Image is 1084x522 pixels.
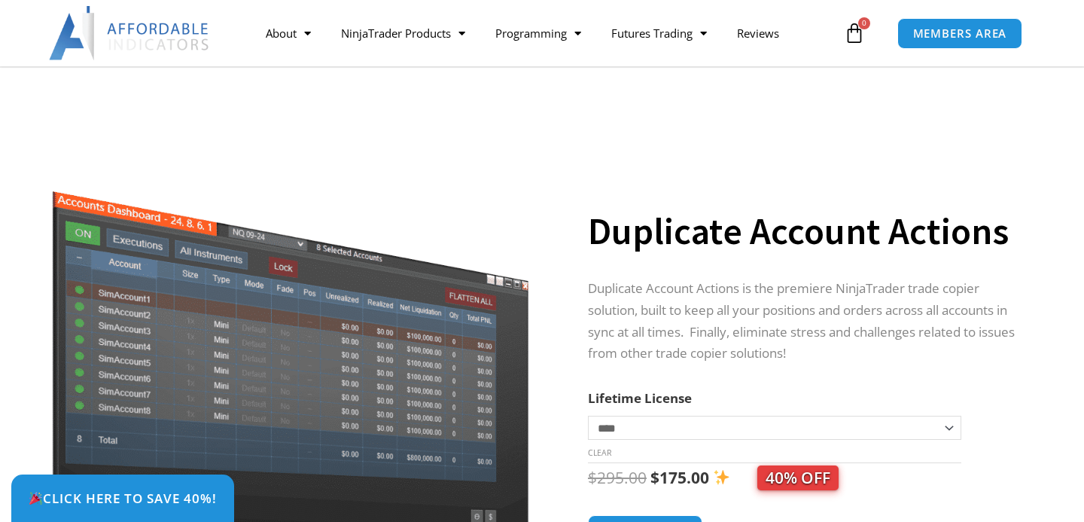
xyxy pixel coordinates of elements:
[588,447,611,458] a: Clear options
[49,6,211,60] img: LogoAI | Affordable Indicators – NinjaTrader
[858,17,870,29] span: 0
[480,16,596,50] a: Programming
[326,16,480,50] a: NinjaTrader Products
[588,205,1028,258] h1: Duplicate Account Actions
[588,389,692,407] label: Lifetime License
[821,11,888,55] a: 0
[29,492,217,505] span: Click Here to save 40%!
[251,16,840,50] nav: Menu
[29,492,42,505] img: 🎉
[757,466,839,490] span: 40% OFF
[650,467,659,488] span: $
[913,28,1007,39] span: MEMBERS AREA
[588,467,597,488] span: $
[251,16,326,50] a: About
[588,467,647,488] bdi: 295.00
[11,475,234,522] a: 🎉Click Here to save 40%!
[722,16,794,50] a: Reviews
[714,469,729,485] img: ✨
[897,18,1023,49] a: MEMBERS AREA
[596,16,722,50] a: Futures Trading
[650,467,709,488] bdi: 175.00
[588,278,1028,365] p: Duplicate Account Actions is the premiere NinjaTrader trade copier solution, built to keep all yo...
